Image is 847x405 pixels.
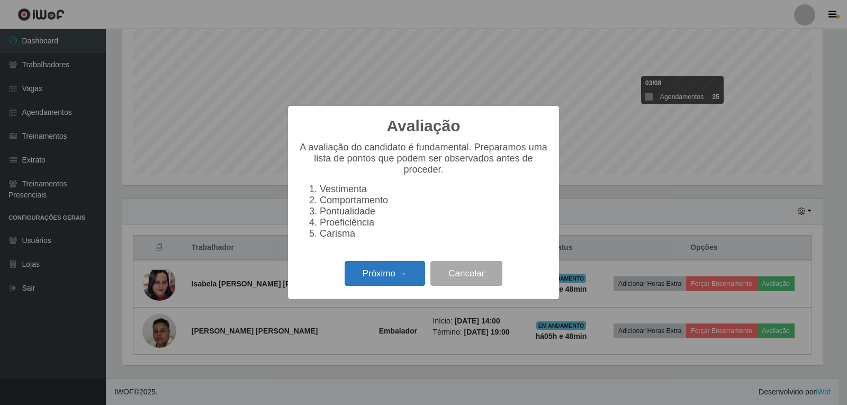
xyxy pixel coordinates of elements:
[320,206,548,217] li: Pontualidade
[387,116,461,136] h2: Avaliação
[299,142,548,175] p: A avaliação do candidato é fundamental. Preparamos uma lista de pontos que podem ser observados a...
[320,184,548,195] li: Vestimenta
[320,195,548,206] li: Comportamento
[320,228,548,239] li: Carisma
[345,261,425,286] button: Próximo →
[430,261,502,286] button: Cancelar
[320,217,548,228] li: Proeficiência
